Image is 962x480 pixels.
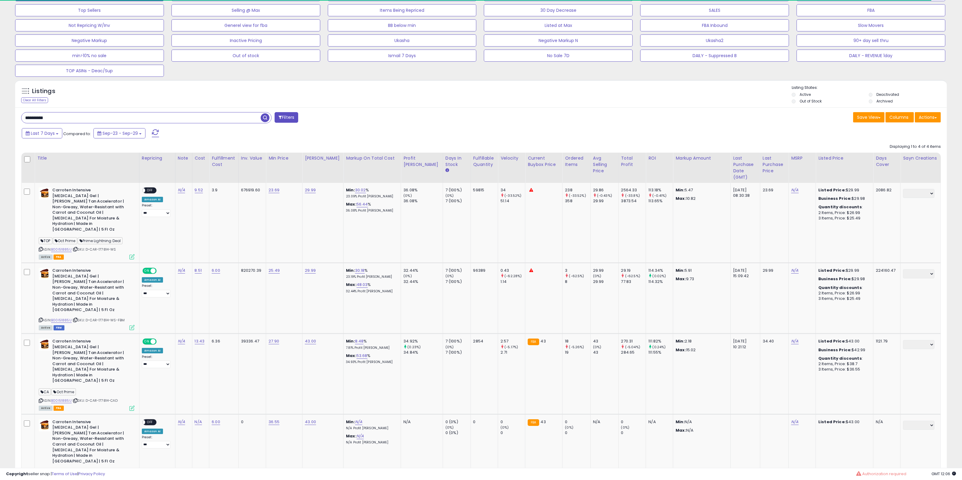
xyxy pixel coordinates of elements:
[676,196,686,201] strong: Max:
[39,237,52,244] span: TOP
[621,268,646,273] div: 29.19
[178,419,185,425] a: N/A
[357,353,367,359] a: 53.68
[676,338,685,344] strong: Min:
[818,268,846,273] b: Listed Price:
[241,339,261,344] div: 39336.47
[73,247,116,252] span: | SKU: D-CAR-177814-WS
[565,419,590,425] div: 0
[565,339,590,344] div: 18
[346,282,357,287] b: Max:
[39,406,53,411] span: All listings currently available for purchase on Amazon
[648,155,670,161] div: ROI
[445,187,471,193] div: 7 (100%)
[171,19,320,31] button: Generel view for fba
[346,275,396,279] p: 23.19% Profit [PERSON_NAME]
[346,360,396,364] p: 34.93% Profit [PERSON_NAME]
[763,155,786,174] div: Last Purchase Price
[818,338,846,344] b: Listed Price:
[733,155,757,180] div: Last Purchase Date (GMT)
[621,419,646,425] div: 0
[21,97,48,103] div: Clear All Filters
[565,155,588,168] div: Ordered Items
[876,339,896,344] div: 1121.79
[445,350,471,355] div: 7 (100%)
[73,398,118,403] span: | SKU: D-CAR-177814-CAD
[15,65,164,77] button: TOP ASINs - Deac/Sup
[597,193,612,198] small: (-0.43%)
[445,279,471,284] div: 7 (100%)
[54,406,64,411] span: FBA
[621,187,646,193] div: 2564.33
[640,50,789,62] button: DAILY - Suppressed B
[818,285,869,290] div: :
[676,196,726,201] p: 10.82
[346,201,357,207] b: Max:
[155,339,165,344] span: OFF
[569,345,584,349] small: (-5.26%)
[269,268,280,274] a: 25.49
[501,419,525,425] div: 0
[501,187,525,193] div: 34
[565,198,590,204] div: 358
[640,4,789,16] button: SALES
[357,282,368,288] a: 48.03
[241,187,261,193] div: 676919.60
[305,338,316,344] a: 43.00
[346,353,357,358] b: Max:
[346,194,396,199] p: 23.09% Profit [PERSON_NAME]
[876,268,896,273] div: 224160.47
[818,210,869,216] div: 2 Items, Price: $26.99
[593,268,618,273] div: 29.99
[593,279,618,284] div: 29.99
[818,339,869,344] div: $43.00
[445,168,449,173] small: Days In Stock.
[275,112,298,123] button: Filters
[818,290,869,296] div: 2 Items, Price: $26.99
[818,187,846,193] b: Listed Price:
[357,201,368,207] a: 56.44
[648,198,673,204] div: 113.65%
[142,197,163,202] div: Amazon AI
[171,50,320,62] button: Out of stock
[346,187,355,193] b: Min:
[355,187,366,193] a: 30.02
[103,130,138,136] span: Sep-23 - Sep-29
[797,50,945,62] button: DAILY - REVENUE 1day
[346,268,355,273] b: Min:
[676,187,726,193] p: 5.47
[593,198,618,204] div: 29.99
[52,268,126,314] b: Carroten Intensive [MEDICAL_DATA] Gel | [PERSON_NAME] Tan Accelerator | Non-Greasy, Water-Resista...
[473,268,494,273] div: 96389
[178,268,185,274] a: N/A
[876,92,899,97] label: Deactivated
[876,187,896,193] div: 2086.82
[473,419,494,425] div: 0
[876,155,898,168] div: Days Cover
[15,4,164,16] button: Top Sellers
[403,198,443,204] div: 36.08%
[565,350,590,355] div: 19
[676,276,726,282] p: 9.73
[51,388,76,395] span: Oct Prime
[818,367,869,372] div: 3 Items, Price: $36.55
[625,274,640,278] small: (-62.5%)
[145,188,155,193] span: OFF
[473,339,494,344] div: 2854
[39,268,51,280] img: 41TBAKBDSOL._SL40_.jpg
[269,187,279,193] a: 23.69
[93,128,145,138] button: Sep-23 - Sep-29
[733,268,755,279] div: [DATE] 15:09:42
[155,268,165,274] span: OFF
[15,50,164,62] button: min>10% no sale
[593,155,616,174] div: Avg Selling Price
[565,279,590,284] div: 8
[621,279,646,284] div: 77.83
[269,155,300,161] div: Min Price
[676,339,726,344] p: 2.18
[39,255,53,260] span: All listings currently available for purchase on Amazon
[621,350,646,355] div: 284.65
[54,325,64,330] span: FBM
[915,112,941,122] button: Actions
[241,155,263,161] div: Inv. value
